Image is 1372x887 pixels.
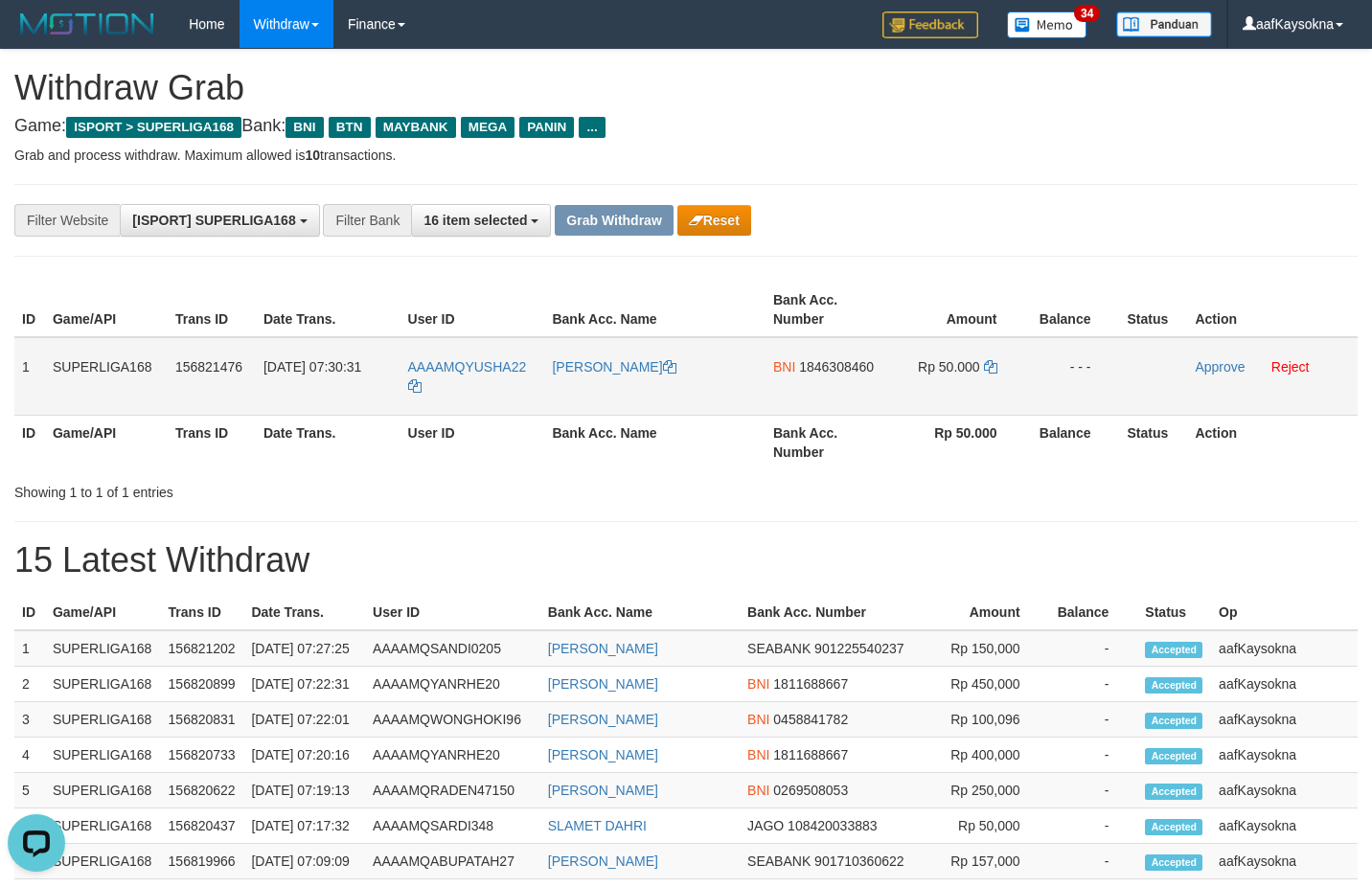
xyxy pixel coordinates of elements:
span: Copy 901225540237 to clipboard [814,641,903,656]
th: User ID [400,415,545,469]
th: Bank Acc. Name [544,283,766,337]
td: aafKaysokna [1211,667,1358,702]
td: [DATE] 07:17:32 [243,808,365,844]
span: Copy 108420033883 to clipboard [788,818,877,833]
td: - [1049,808,1138,844]
td: 156821202 [161,630,244,667]
td: [DATE] 07:27:25 [243,630,365,667]
span: SEABANK [747,641,811,656]
td: - [1049,630,1138,667]
span: Copy 901710360622 to clipboard [814,853,903,869]
div: Showing 1 to 1 of 1 entries [14,475,558,502]
span: BNI [747,783,769,798]
span: BNI [747,747,769,762]
th: Trans ID [168,283,256,337]
img: Feedback.jpg [882,11,978,38]
td: - [1049,773,1138,808]
span: 156821476 [175,359,242,375]
span: BNI [747,676,769,692]
span: 16 item selected [423,213,527,228]
td: 156819966 [161,844,244,879]
td: aafKaysokna [1211,844,1358,879]
td: 156820733 [161,738,244,773]
button: Open LiveChat chat widget [8,8,65,65]
td: Rp 157,000 [924,844,1049,879]
td: 156820899 [161,667,244,702]
span: Accepted [1145,713,1202,729]
th: Balance [1049,595,1138,630]
td: - [1049,702,1138,738]
a: Reject [1271,359,1310,375]
th: Status [1137,595,1211,630]
span: Accepted [1145,642,1202,658]
td: [DATE] 07:22:01 [243,702,365,738]
th: Status [1120,283,1188,337]
td: 1 [14,630,45,667]
img: MOTION_logo.png [14,10,160,38]
span: MEGA [461,117,515,138]
th: Amount [924,595,1049,630]
td: AAAAMQSARDI348 [365,808,540,844]
span: Rp 50.000 [918,359,980,375]
h4: Game: Bank: [14,117,1358,136]
span: [DATE] 07:30:31 [263,359,361,375]
span: BNI [747,712,769,727]
td: - [1049,738,1138,773]
span: Accepted [1145,677,1202,694]
td: aafKaysokna [1211,808,1358,844]
th: Action [1187,415,1358,469]
a: [PERSON_NAME] [548,783,658,798]
th: Op [1211,595,1358,630]
th: Date Trans. [243,595,365,630]
td: Rp 450,000 [924,667,1049,702]
span: Copy 1811688667 to clipboard [773,747,848,762]
td: SUPERLIGA168 [45,773,161,808]
span: ... [579,117,605,138]
button: Grab Withdraw [555,205,673,236]
span: BTN [329,117,371,138]
span: Accepted [1145,819,1202,835]
th: Game/API [45,595,161,630]
th: User ID [400,283,545,337]
span: Accepted [1145,784,1202,800]
td: 5 [14,773,45,808]
td: AAAAMQSANDI0205 [365,630,540,667]
th: User ID [365,595,540,630]
td: Rp 150,000 [924,630,1049,667]
th: Bank Acc. Name [544,415,766,469]
td: [DATE] 07:20:16 [243,738,365,773]
a: AAAAMQYUSHA22 [408,359,527,394]
th: Rp 50.000 [884,415,1026,469]
td: aafKaysokna [1211,738,1358,773]
th: Date Trans. [256,415,400,469]
td: SUPERLIGA168 [45,844,161,879]
td: aafKaysokna [1211,702,1358,738]
td: 156820622 [161,773,244,808]
td: Rp 400,000 [924,738,1049,773]
span: Accepted [1145,748,1202,764]
td: 4 [14,738,45,773]
strong: 10 [305,148,320,163]
span: [ISPORT] SUPERLIGA168 [132,213,295,228]
span: Copy 0269508053 to clipboard [773,783,848,798]
td: 3 [14,702,45,738]
th: ID [14,415,45,469]
td: 2 [14,667,45,702]
th: Game/API [45,283,168,337]
th: ID [14,595,45,630]
p: Grab and process withdraw. Maximum allowed is transactions. [14,146,1358,165]
div: Filter Website [14,204,120,237]
th: Trans ID [168,415,256,469]
a: [PERSON_NAME] [552,359,675,375]
img: Button%20Memo.svg [1007,11,1087,38]
span: ISPORT > SUPERLIGA168 [66,117,241,138]
td: - [1049,844,1138,879]
td: aafKaysokna [1211,773,1358,808]
th: Trans ID [161,595,244,630]
a: [PERSON_NAME] [548,747,658,762]
td: - - - [1026,337,1120,416]
td: - [1049,667,1138,702]
span: Copy 1811688667 to clipboard [773,676,848,692]
img: panduan.png [1116,11,1212,37]
th: Balance [1026,283,1120,337]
